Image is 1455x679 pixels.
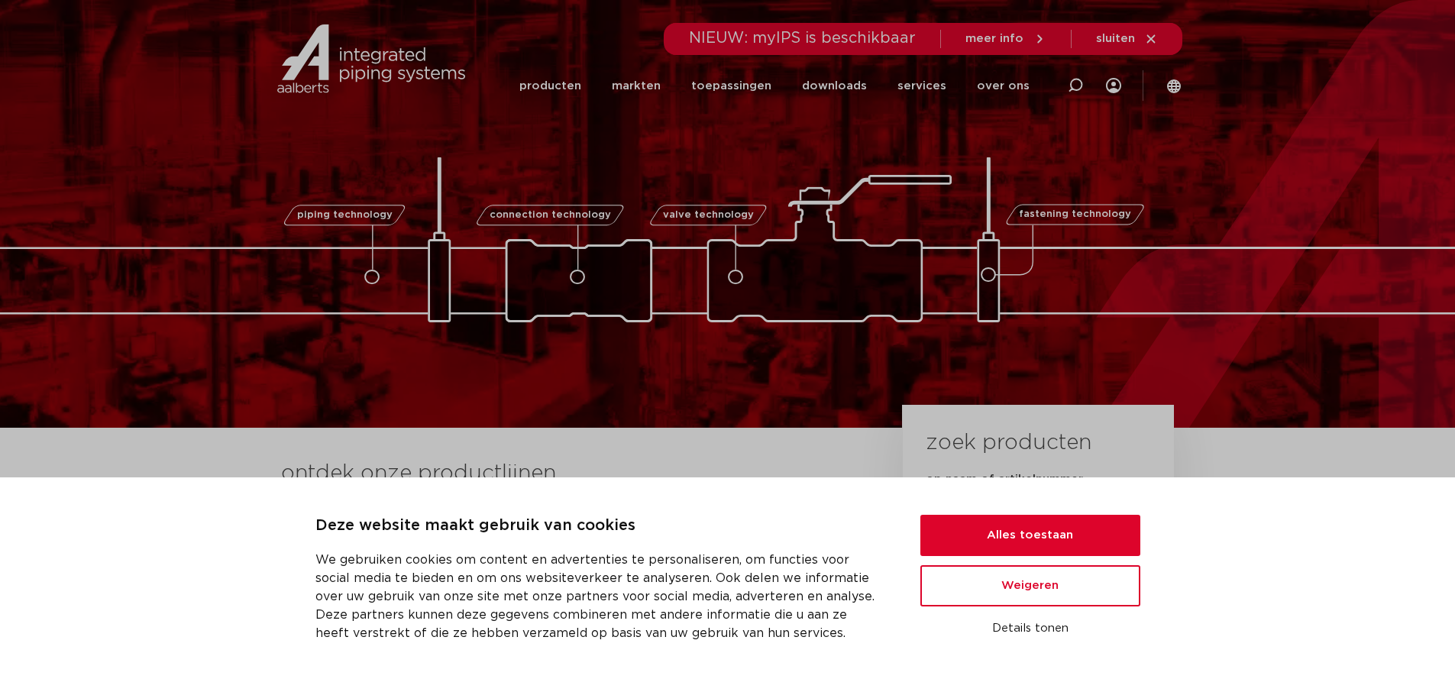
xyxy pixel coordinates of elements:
span: meer info [965,33,1023,44]
nav: Menu [519,55,1030,117]
span: piping technology [297,210,393,220]
a: meer info [965,32,1046,46]
a: over ons [977,55,1030,117]
p: We gebruiken cookies om content en advertenties te personaliseren, om functies voor social media ... [315,551,884,642]
button: Details tonen [920,616,1140,642]
a: markten [612,55,661,117]
a: downloads [802,55,867,117]
a: services [897,55,946,117]
a: sluiten [1096,32,1158,46]
span: NIEUW: myIPS is beschikbaar [689,31,916,46]
button: Weigeren [920,565,1140,606]
a: toepassingen [691,55,771,117]
span: fastening technology [1019,210,1131,220]
a: producten [519,55,581,117]
div: my IPS [1106,55,1121,117]
h3: zoek producten [926,428,1091,458]
span: valve technology [663,210,754,220]
h3: ontdek onze productlijnen [281,458,851,489]
span: connection technology [489,210,610,220]
p: Deze website maakt gebruik van cookies [315,514,884,538]
button: Alles toestaan [920,515,1140,556]
label: op naam of artikelnummer [926,472,1083,487]
span: sluiten [1096,33,1135,44]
